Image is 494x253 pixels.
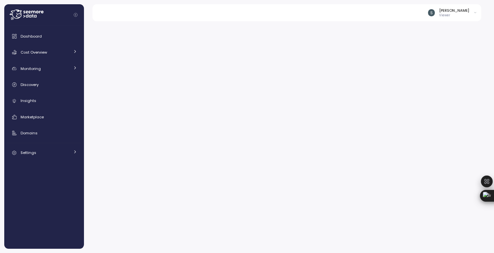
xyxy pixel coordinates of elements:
[21,34,42,39] span: Dashboard
[439,13,469,18] p: Viewer
[21,130,38,136] span: Domains
[21,114,44,120] span: Marketplace
[21,50,47,55] span: Cost Overview
[7,126,81,140] a: Domains
[439,8,469,13] div: [PERSON_NAME]
[21,82,39,87] span: Discovery
[72,12,80,17] button: Collapse navigation
[7,62,81,75] a: Monitoring
[7,78,81,91] a: Discovery
[7,46,81,59] a: Cost Overview
[7,110,81,124] a: Marketplace
[7,146,81,159] a: Settings
[21,98,36,103] span: Insights
[7,94,81,108] a: Insights
[21,66,41,71] span: Monitoring
[21,150,36,155] span: Settings
[428,9,435,16] img: ACg8ocKMsVOD1W2Gy6bIesyuY-LWTCz5bilwhDLZ0RBm4cbOtNfIGw=s96-c
[7,30,81,43] a: Dashboard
